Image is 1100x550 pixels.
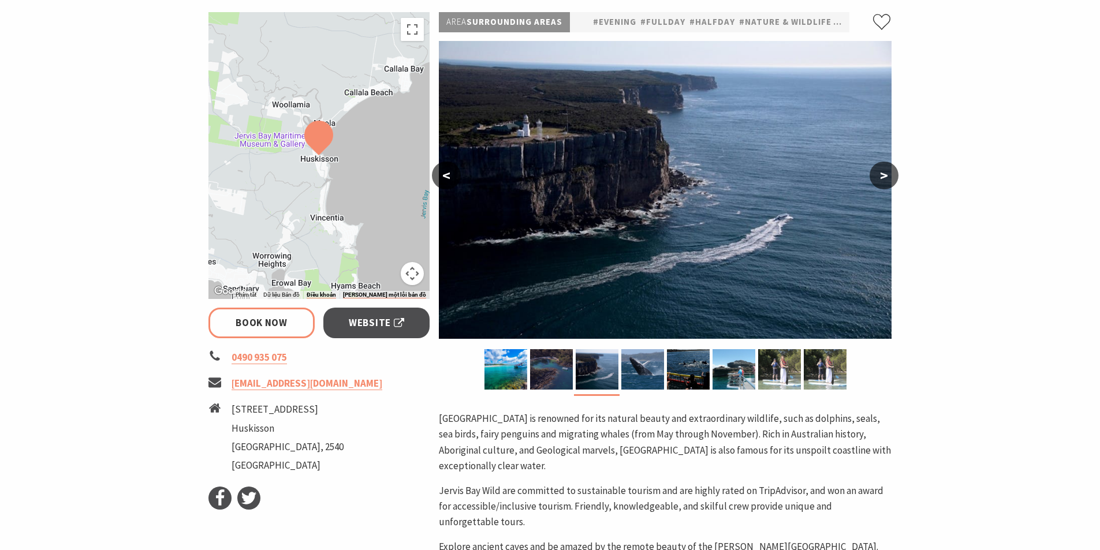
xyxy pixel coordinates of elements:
li: [GEOGRAPHIC_DATA], 2540 [232,439,344,455]
button: Chuyển đổi chế độ xem toàn màn hình [401,18,424,41]
a: #Nature & Wildlife [739,15,831,29]
button: Dữ liệu Bản đồ [263,291,300,299]
button: < [432,162,461,189]
img: Google [211,284,249,299]
img: Humpback Whale [621,349,664,390]
button: > [870,162,898,189]
button: Các chế độ điều khiển camera trên bản đồ [401,262,424,285]
li: [GEOGRAPHIC_DATA] [232,458,344,473]
img: Pt Perp Lighthouse [576,349,618,390]
img: SUP Hire [758,349,801,390]
a: 0490 935 075 [232,351,287,364]
li: [STREET_ADDRESS] [232,402,344,417]
a: Điều khoản (mở trong thẻ mới) [307,291,336,298]
a: Mở khu vực này trong Google Maps (mở cửa sổ mới) [211,284,249,299]
img: SUP Hire [804,349,847,390]
a: #Evening [593,15,636,29]
a: [PERSON_NAME] một lỗi bản đồ [343,291,426,298]
img: Pt Perp Lighthouse [439,41,892,339]
p: Surrounding Areas [439,12,570,32]
a: #fullday [640,15,685,29]
img: Port Venture Inclusive Vessel [713,349,755,390]
a: Book Now [208,308,315,338]
span: Website [349,315,404,331]
p: Jervis Bay Wild are committed to sustainable tourism and are highly rated on TripAdvisor, and won... [439,483,892,530]
img: Honeymoon Bay Jervis Bay [530,349,573,390]
span: Area [446,16,467,27]
img: Disabled Access Vessel [484,349,527,390]
a: #halfday [689,15,735,29]
button: Phím tắt [236,291,256,299]
a: Website [323,308,430,338]
img: Summer Boom Netting [667,349,710,390]
p: [GEOGRAPHIC_DATA] is renowned for its natural beauty and extraordinary wildlife, such as dolphins... [439,411,892,474]
a: [EMAIL_ADDRESS][DOMAIN_NAME] [232,377,382,390]
li: Huskisson [232,421,344,436]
